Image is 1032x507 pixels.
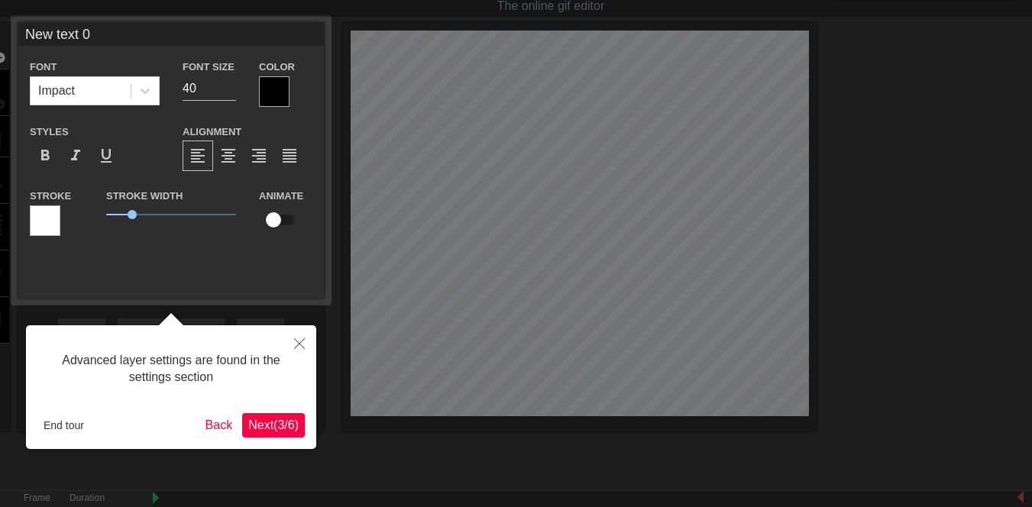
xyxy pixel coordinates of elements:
button: End tour [37,414,90,437]
button: Back [199,413,239,438]
button: Next [242,413,305,438]
div: Advanced layer settings are found in the settings section [37,337,305,402]
button: Close [283,325,316,360]
span: Next ( 3 / 6 ) [248,418,299,431]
